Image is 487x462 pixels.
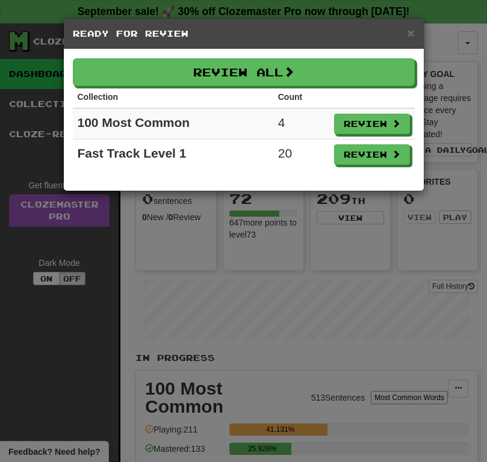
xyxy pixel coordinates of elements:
button: Review All [73,58,415,86]
td: 20 [273,140,329,170]
span: × [407,26,414,40]
th: Count [273,86,329,108]
td: 4 [273,108,329,140]
h5: Ready for Review [73,28,415,40]
td: Fast Track Level 1 [73,140,273,170]
td: 100 Most Common [73,108,273,140]
th: Collection [73,86,273,108]
button: Review [334,144,410,165]
button: Review [334,114,410,134]
button: Close [407,26,414,39]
